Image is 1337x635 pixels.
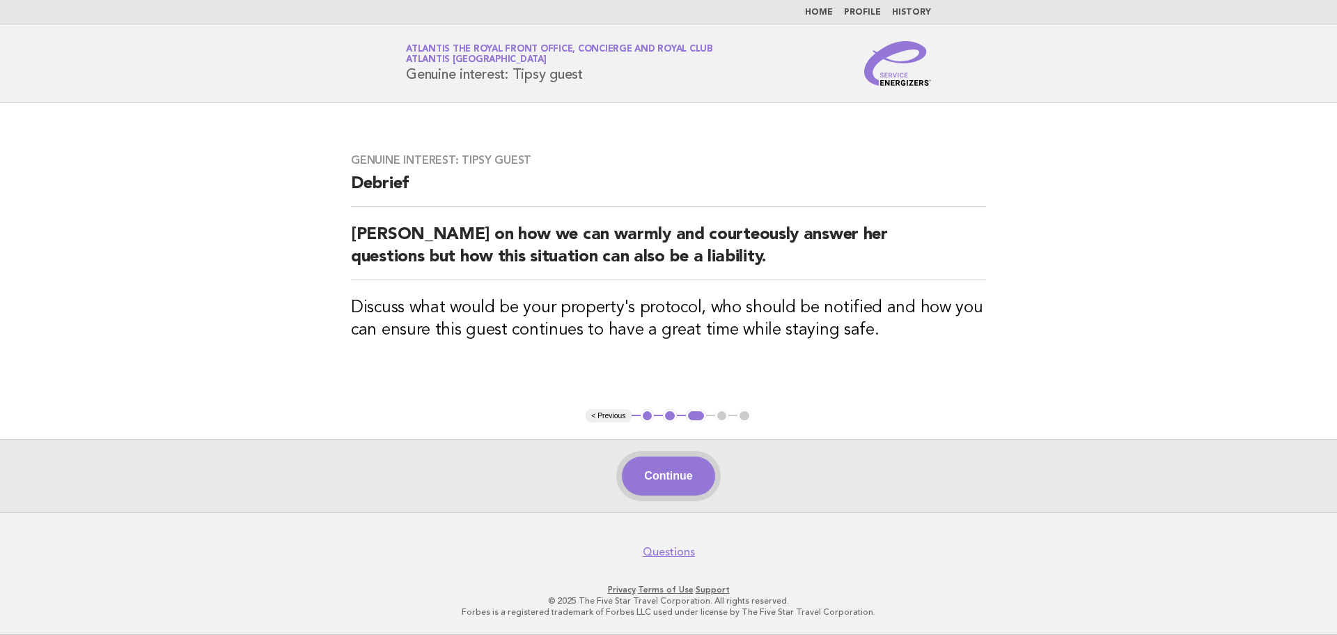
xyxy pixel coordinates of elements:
[643,545,695,559] a: Questions
[844,8,881,17] a: Profile
[351,153,986,167] h3: Genuine interest: Tipsy guest
[686,409,706,423] button: 3
[242,606,1095,618] p: Forbes is a registered trademark of Forbes LLC used under license by The Five Star Travel Corpora...
[351,173,986,207] h2: Debrief
[351,297,986,342] h3: Discuss what would be your property's protocol, who should be notified and how you can ensure thi...
[242,595,1095,606] p: © 2025 The Five Star Travel Corporation. All rights reserved.
[641,409,655,423] button: 1
[696,585,730,595] a: Support
[406,56,547,65] span: Atlantis [GEOGRAPHIC_DATA]
[586,409,631,423] button: < Previous
[864,41,931,86] img: Service Energizers
[406,45,713,82] h1: Genuine interest: Tipsy guest
[892,8,931,17] a: History
[663,409,677,423] button: 2
[805,8,833,17] a: Home
[351,224,986,280] h2: [PERSON_NAME] on how we can warmly and courteously answer her questions but how this situation ca...
[242,584,1095,595] p: · ·
[608,585,636,595] a: Privacy
[638,585,694,595] a: Terms of Use
[406,45,713,64] a: Atlantis The Royal Front Office, Concierge and Royal ClubAtlantis [GEOGRAPHIC_DATA]
[622,457,714,496] button: Continue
